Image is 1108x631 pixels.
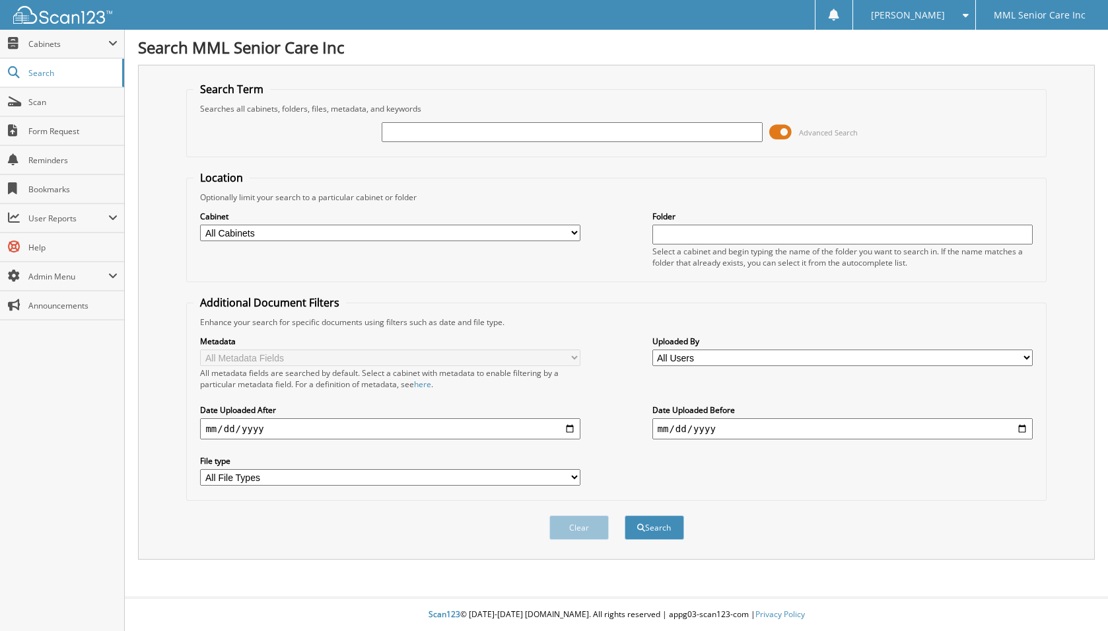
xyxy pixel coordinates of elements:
span: Help [28,242,118,253]
img: scan123-logo-white.svg [13,6,112,24]
span: Scan [28,96,118,108]
iframe: Chat Widget [1042,568,1108,631]
span: Search [28,67,116,79]
div: Optionally limit your search to a particular cabinet or folder [193,192,1039,203]
button: Clear [549,515,609,540]
legend: Location [193,170,250,185]
div: Select a cabinet and begin typing the name of the folder you want to search in. If the name match... [652,246,1033,268]
h1: Search MML Senior Care Inc [138,36,1095,58]
span: Form Request [28,126,118,137]
div: Searches all cabinets, folders, files, metadata, and keywords [193,103,1039,114]
span: Cabinets [28,38,108,50]
label: Folder [652,211,1033,222]
span: MML Senior Care Inc [994,11,1086,19]
button: Search [625,515,684,540]
label: Uploaded By [652,336,1033,347]
label: Metadata [200,336,580,347]
input: end [652,418,1033,439]
span: User Reports [28,213,108,224]
span: [PERSON_NAME] [871,11,945,19]
div: © [DATE]-[DATE] [DOMAIN_NAME]. All rights reserved | appg03-scan123-com | [125,599,1108,631]
label: Date Uploaded After [200,404,580,416]
span: Announcements [28,300,118,311]
div: Enhance your search for specific documents using filters such as date and file type. [193,316,1039,328]
span: Reminders [28,155,118,166]
a: here [414,379,431,390]
div: All metadata fields are searched by default. Select a cabinet with metadata to enable filtering b... [200,367,580,390]
a: Privacy Policy [755,609,805,620]
span: Bookmarks [28,184,118,195]
span: Admin Menu [28,271,108,282]
span: Scan123 [429,609,460,620]
legend: Additional Document Filters [193,295,346,310]
label: File type [200,455,580,466]
input: start [200,418,580,439]
label: Cabinet [200,211,580,222]
legend: Search Term [193,82,270,96]
label: Date Uploaded Before [652,404,1033,416]
span: Advanced Search [799,128,858,137]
